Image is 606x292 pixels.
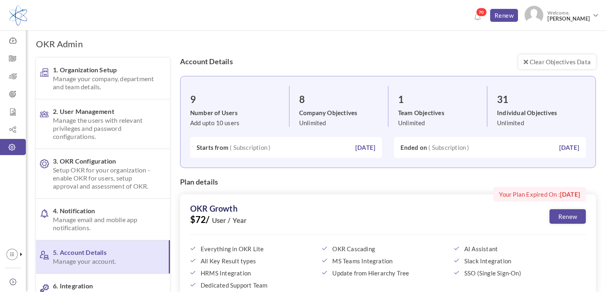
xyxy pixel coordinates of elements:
span: 3. OKR Configuration [53,157,157,190]
a: Clear Objectives Data [518,55,596,69]
a: Notifications [471,11,484,23]
span: Unlimited [299,119,326,126]
b: Ended on [401,144,428,151]
h4: Plan details [180,178,596,186]
span: Slack Integration [464,257,578,265]
a: Renew [490,9,518,22]
span: $72/ [190,216,586,235]
h4: Account Details [180,58,596,66]
h3: 8 [299,94,388,105]
h1: OKR Admin [36,38,83,50]
span: HRMS Integration [201,269,314,277]
h3: 9 [190,94,289,105]
label: Team Objectives [398,109,487,117]
b: [DATE] [560,191,580,198]
b: Starts from [197,144,229,151]
img: Logo [9,5,27,25]
span: Unlimited [497,119,524,126]
label: Individual Objectives [497,109,586,117]
span: AI Assistant [464,245,578,252]
span: Dedicated Support Team [201,281,314,289]
label: Number of Users [190,109,289,117]
span: Everything in OKR Lite [201,245,314,252]
label: OKR Growth [190,204,237,212]
span: [PERSON_NAME] [547,16,590,22]
h3: 31 [497,94,586,105]
span: SSO (Single Sign-On) [464,269,578,277]
h3: 1 [398,94,487,105]
label: [DATE] [559,143,579,151]
img: Photo [524,6,543,25]
span: ( Subscription ) [428,143,469,151]
span: Manage email and mobile app notifications. [53,216,157,232]
span: Unlimited [398,119,425,126]
span: 4. Notification [53,207,157,232]
label: Company Objectives [299,109,388,117]
span: Manage your account. [53,257,156,265]
span: Manage the users with relevant privileges and password configurations. [53,116,157,141]
span: 70 [476,8,487,17]
a: Photo Welcome,[PERSON_NAME] [521,2,602,26]
span: 1. Organization Setup [53,66,157,91]
span: OKR Cascading [332,245,446,252]
span: Add upto 10 users [190,119,239,126]
span: Welcome, [543,6,592,26]
span: Update from Hierarchy Tree [332,269,446,277]
span: Your Plan Expired On : [493,187,586,202]
span: 2. User Management [53,107,157,141]
b: User / [210,216,231,225]
span: All Key Result types [201,257,314,265]
b: Year [231,216,247,225]
label: [DATE] [355,143,375,151]
a: Renew [549,209,586,224]
span: 5. Account Details [53,248,156,265]
span: Setup OKR for your organization - enable OKR for users, setup approval and assessment of OKR. [53,166,157,190]
span: ( Subscription ) [230,143,270,151]
span: MS Teams Integration [332,257,446,265]
span: Manage your company, department and team details. [53,75,157,91]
